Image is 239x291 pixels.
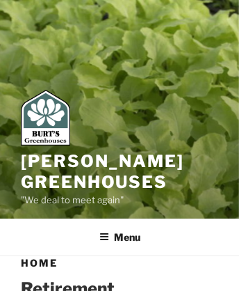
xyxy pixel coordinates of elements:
[21,90,70,145] img: Burt's Greenhouses
[21,256,218,270] h1: Home
[90,220,150,254] button: Menu
[21,193,218,208] p: "We deal to meet again"
[21,151,184,192] a: [PERSON_NAME] Greenhouses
